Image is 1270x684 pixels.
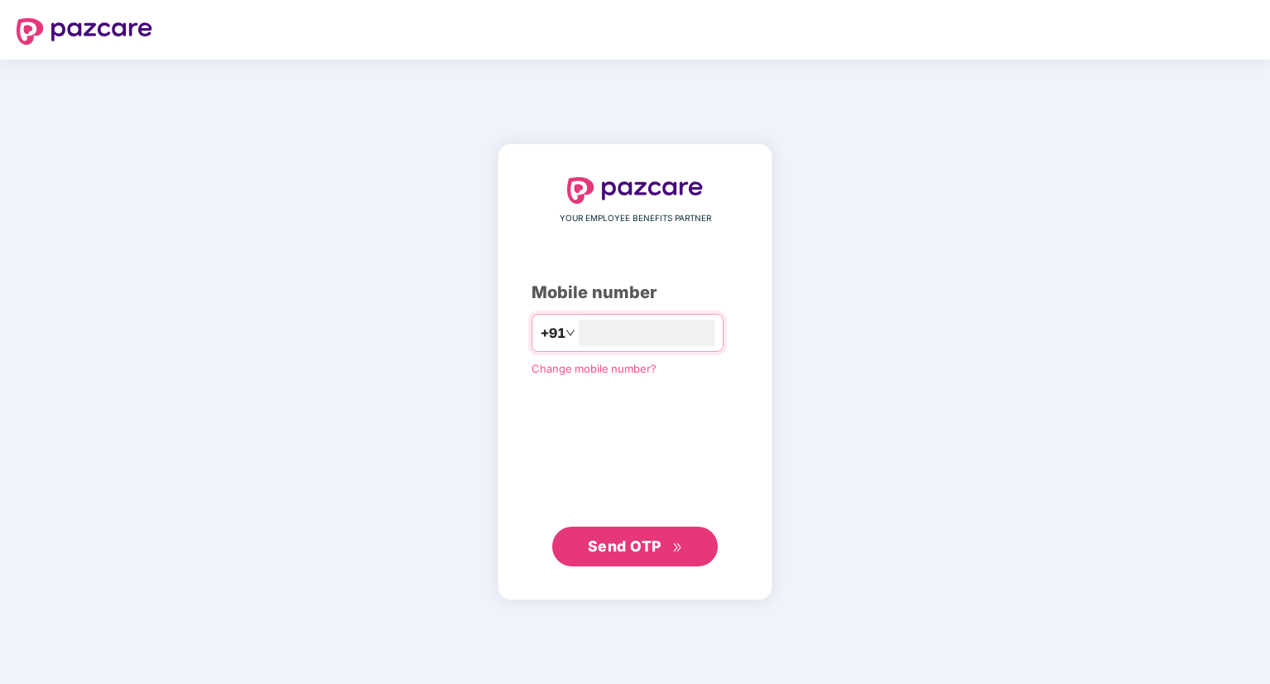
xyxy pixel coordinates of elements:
[560,212,711,225] span: YOUR EMPLOYEE BENEFITS PARTNER
[532,280,738,306] div: Mobile number
[532,362,657,375] a: Change mobile number?
[672,542,683,553] span: double-right
[588,537,661,555] span: Send OTP
[541,323,565,344] span: +91
[552,527,718,566] button: Send OTPdouble-right
[565,328,575,338] span: down
[17,18,152,45] img: logo
[567,177,703,204] img: logo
